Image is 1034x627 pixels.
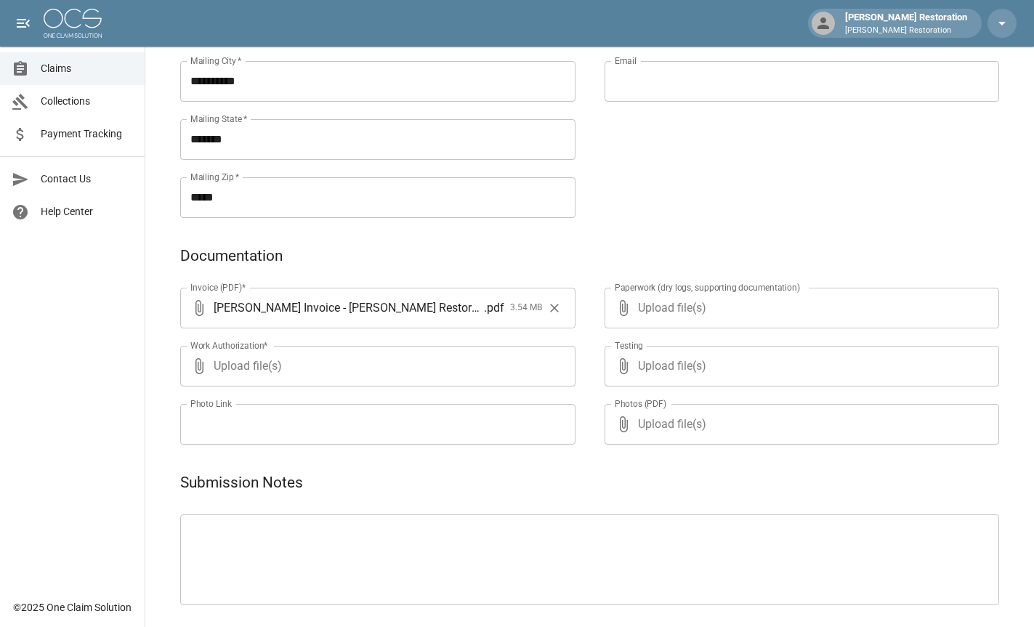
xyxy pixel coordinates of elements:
[214,299,484,316] span: [PERSON_NAME] Invoice - [PERSON_NAME] Restoration - PHX
[615,54,637,67] label: Email
[41,171,133,187] span: Contact Us
[41,126,133,142] span: Payment Tracking
[190,397,232,410] label: Photo Link
[845,25,967,37] p: [PERSON_NAME] Restoration
[190,339,268,352] label: Work Authorization*
[190,113,247,125] label: Mailing State
[638,288,961,328] span: Upload file(s)
[638,404,961,445] span: Upload file(s)
[615,281,800,294] label: Paperwork (dry logs, supporting documentation)
[484,299,504,316] span: . pdf
[190,281,246,294] label: Invoice (PDF)*
[44,9,102,38] img: ocs-logo-white-transparent.png
[41,61,133,76] span: Claims
[41,94,133,109] span: Collections
[190,54,242,67] label: Mailing City
[544,297,565,319] button: Clear
[615,397,666,410] label: Photos (PDF)
[638,346,961,387] span: Upload file(s)
[510,301,542,315] span: 3.54 MB
[214,346,536,387] span: Upload file(s)
[190,171,240,183] label: Mailing Zip
[615,339,643,352] label: Testing
[839,10,973,36] div: [PERSON_NAME] Restoration
[41,204,133,219] span: Help Center
[9,9,38,38] button: open drawer
[13,600,132,615] div: © 2025 One Claim Solution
